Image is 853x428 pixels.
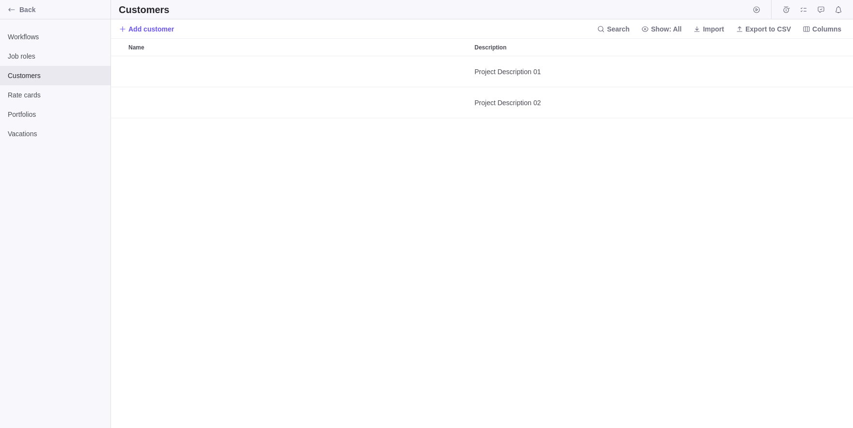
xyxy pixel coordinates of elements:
span: Project Description 01 [474,67,541,77]
span: Export to CSV [745,24,791,34]
div: Description [471,39,691,56]
h2: Customers [119,3,169,16]
span: Import [689,22,728,36]
span: Name [128,43,144,52]
div: Description [471,56,691,87]
span: Portfolios [8,110,103,119]
span: Back [19,5,107,15]
span: Project Description 02 [474,98,541,108]
span: Start timer [750,3,763,16]
div: grid [111,56,853,428]
span: Show: All [637,22,685,36]
span: Description [474,43,506,52]
div: Name [125,39,471,56]
span: Columns [799,22,845,36]
span: Workflows [8,32,103,42]
div: Description [471,87,691,118]
span: Show: All [651,24,681,34]
a: Time logs [779,7,793,15]
span: Export to CSV [732,22,795,36]
div: Name [125,87,471,118]
a: Approval requests [814,7,828,15]
span: Search [593,22,633,36]
span: Add customer [128,24,174,34]
span: Columns [812,24,841,34]
div: Project Description 02 [471,87,691,118]
span: Search [607,24,630,34]
span: Rate cards [8,90,103,100]
span: Import [703,24,724,34]
span: Notifications [832,3,845,16]
a: Notifications [832,7,845,15]
span: Time logs [779,3,793,16]
span: Job roles [8,51,103,61]
span: Add customer [119,22,174,36]
a: My assignments [797,7,810,15]
div: Name [125,56,471,87]
span: Customers [8,71,103,80]
div: Project Description 01 [471,56,691,87]
span: Approval requests [814,3,828,16]
span: Vacations [8,129,103,139]
span: My assignments [797,3,810,16]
